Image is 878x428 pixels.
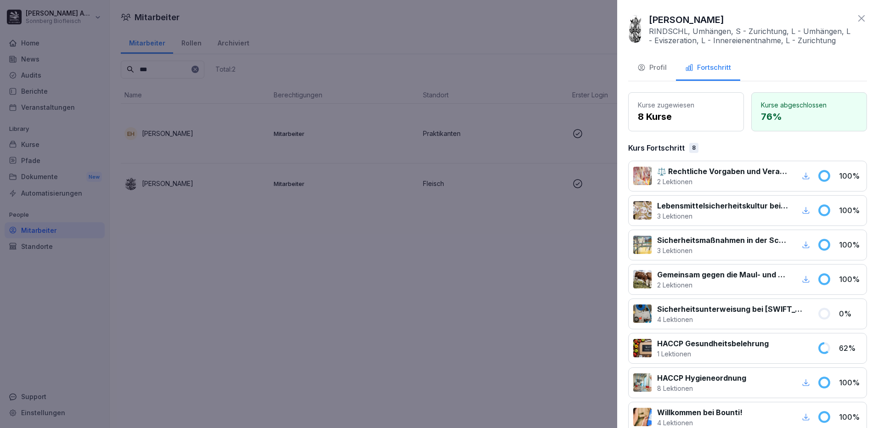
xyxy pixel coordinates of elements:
p: 100 % [839,274,862,285]
button: Fortschritt [676,56,740,81]
p: 4 Lektionen [657,418,743,428]
div: Profil [637,62,667,73]
p: 100 % [839,170,862,181]
p: 100 % [839,377,862,388]
p: 100 % [839,239,862,250]
img: nzbmf5um3glqluyx4ht2syjj.png [628,15,642,43]
p: 62 % [839,343,862,354]
p: 2 Lektionen [657,177,789,186]
p: Kurse zugewiesen [638,100,734,110]
p: 3 Lektionen [657,246,789,255]
p: 8 Lektionen [657,383,746,393]
p: 8 Kurse [638,110,734,124]
p: 4 Lektionen [657,315,806,324]
p: Willkommen bei Bounti! [657,407,743,418]
p: RINDSCHL, Umhängen, S - Zurichtung, L - Umhängen, L - Eviszeration, L - Innereienentnahme, L - Zu... [649,27,851,45]
button: Profil [628,56,676,81]
p: 0 % [839,308,862,319]
p: Lebensmittelsicherheitskultur bei [GEOGRAPHIC_DATA] [657,200,789,211]
div: Fortschritt [685,62,731,73]
p: [PERSON_NAME] [649,13,724,27]
p: Gemeinsam gegen die Maul- und Klauenseuche (MKS) [657,269,789,280]
p: Kurse abgeschlossen [761,100,857,110]
p: 3 Lektionen [657,211,789,221]
p: ⚖️ Rechtliche Vorgaben und Verantwortung bei der Schlachtung [657,166,789,177]
p: 1 Lektionen [657,349,769,359]
p: 76 % [761,110,857,124]
div: 8 [689,143,698,153]
p: HACCP Hygieneordnung [657,372,746,383]
p: Sicherheitsmaßnahmen in der Schlachtung und Zerlegung [657,235,789,246]
p: Sicherheitsunterweisung bei [SWIFT_CODE] [657,304,806,315]
p: 100 % [839,411,862,422]
p: Kurs Fortschritt [628,142,685,153]
p: 2 Lektionen [657,280,789,290]
p: 100 % [839,205,862,216]
p: HACCP Gesundheitsbelehrung [657,338,769,349]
